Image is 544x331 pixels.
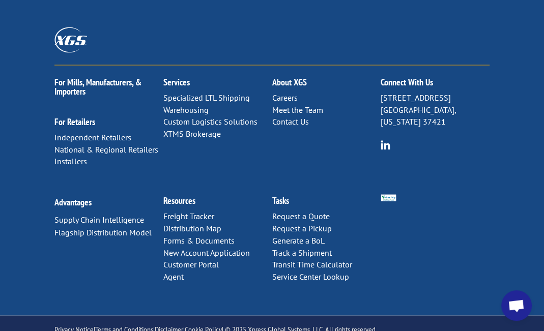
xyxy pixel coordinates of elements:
a: Meet the Team [272,104,323,114]
a: Independent Retailers [54,132,131,142]
a: XTMS Brokerage [163,128,221,138]
h2: Connect With Us [381,77,490,92]
a: Service Center Lookup [272,271,349,281]
img: Smartway_Logo [381,194,396,200]
a: New Account Application [163,247,250,257]
img: XGS_Logos_ALL_2024_All_White [54,27,87,52]
a: Generate a BoL [272,235,325,245]
a: Freight Tracker [163,210,214,221]
a: Supply Chain Intelligence [54,214,144,224]
a: Specialized LTL Shipping [163,92,250,102]
a: Distribution Map [163,223,221,233]
a: Custom Logistics Solutions [163,116,257,126]
a: For Mills, Manufacturers, & Importers [54,76,141,97]
a: Transit Time Calculator [272,259,352,269]
img: group-6 [381,140,390,149]
a: Warehousing [163,104,209,114]
a: Installers [54,156,87,166]
a: Open chat [501,290,532,321]
a: Forms & Documents [163,235,235,245]
a: Request a Pickup [272,223,332,233]
a: Resources [163,194,195,206]
a: Request a Quote [272,210,330,221]
a: Customer Portal [163,259,219,269]
a: About XGS [272,76,307,87]
a: Track a Shipment [272,247,332,257]
a: Careers [272,92,298,102]
a: Flagship Distribution Model [54,227,152,237]
a: For Retailers [54,115,95,127]
a: Advantages [54,196,92,207]
p: [STREET_ADDRESS] [GEOGRAPHIC_DATA], [US_STATE] 37421 [381,92,490,128]
a: Contact Us [272,116,309,126]
a: Agent [163,271,184,281]
a: Services [163,76,190,87]
a: National & Regional Retailers [54,144,158,154]
h2: Tasks [272,196,381,210]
